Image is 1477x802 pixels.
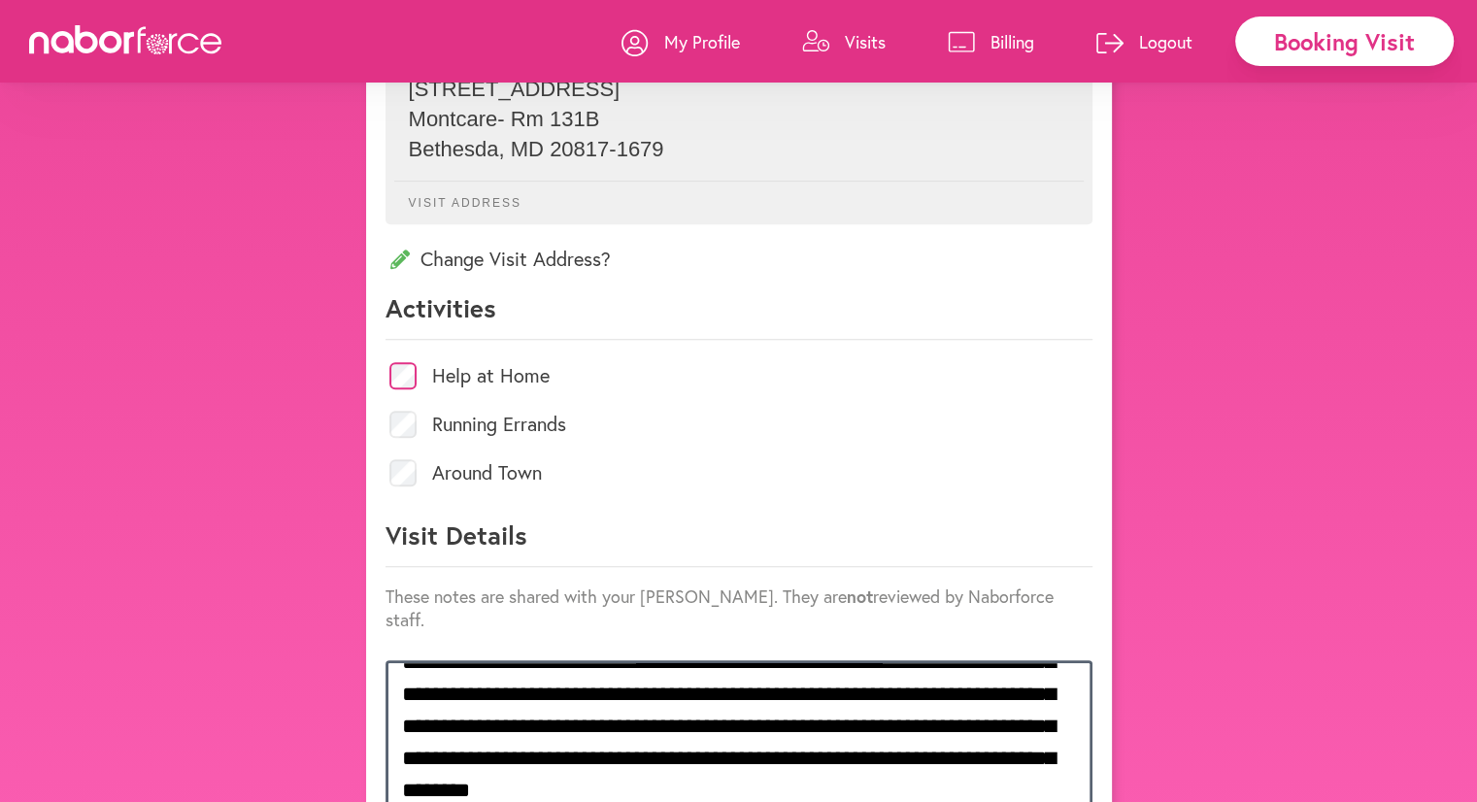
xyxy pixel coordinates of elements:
p: Bethesda , MD 20817-1679 [409,137,1069,162]
a: Visits [802,13,886,71]
strong: not [847,585,873,608]
a: My Profile [621,13,740,71]
p: [STREET_ADDRESS] [409,77,1069,102]
p: My Profile [664,30,740,53]
p: Visit Details [386,518,1092,567]
label: Running Errands [432,415,566,434]
p: Change Visit Address? [386,246,1092,272]
p: Logout [1139,30,1192,53]
div: Booking Visit [1235,17,1454,66]
a: Billing [948,13,1034,71]
p: Activities [386,291,1092,340]
a: Logout [1096,13,1192,71]
label: Help at Home [432,366,550,385]
p: Visits [845,30,886,53]
p: Billing [990,30,1034,53]
p: These notes are shared with your [PERSON_NAME]. They are reviewed by Naborforce staff. [386,585,1092,631]
p: Visit Address [394,181,1084,210]
label: Around Town [432,463,542,483]
p: Montcare- Rm 131B [409,107,1069,132]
